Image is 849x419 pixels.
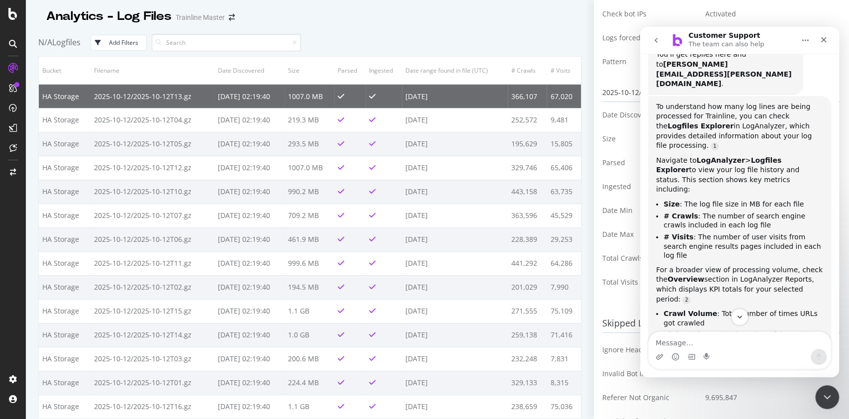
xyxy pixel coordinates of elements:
[16,238,183,277] div: For a broader view of processing volume, check the section in LogAnalyzer Reports, which displays...
[547,180,581,204] td: 63,735
[547,299,581,323] td: 75,109
[547,371,581,395] td: 8,315
[91,275,214,299] td: 2025-10-12/2025-10-12T02.gz
[16,75,183,124] div: To understand how many log lines are being processed for Trainline, you can check the in LogAnaly...
[71,115,79,123] a: Source reference 9276137:
[602,362,697,386] td: Invalid Bot IP
[214,371,284,395] td: [DATE] 02:19:40
[214,395,284,419] td: [DATE] 02:19:40
[91,395,214,419] td: 2025-10-12/2025-10-12T16.gz
[602,338,697,362] td: Ignore Header Line
[91,84,214,108] td: 2025-10-12/2025-10-12T13.gz
[284,323,334,347] td: 1.0 GB
[39,323,91,347] td: HA Storage
[602,222,697,246] td: Date Max
[91,180,214,204] td: 2025-10-12/2025-10-12T10.gz
[39,371,91,395] td: HA Storage
[214,251,284,275] td: [DATE] 02:19:40
[508,57,547,84] th: # Crawls
[547,251,581,275] td: 64,286
[547,347,581,371] td: 7,831
[602,127,697,151] td: Size
[402,251,508,275] td: [DATE]
[284,108,334,132] td: 219.3 MB
[214,108,284,132] td: [DATE] 02:19:40
[214,180,284,204] td: [DATE] 02:19:40
[39,156,91,180] td: HA Storage
[176,12,225,22] div: Trainline Master
[23,303,183,321] li: : Total number of times URLs received user visits
[284,132,334,156] td: 293.5 MB
[547,227,581,251] td: 29,253
[602,270,697,294] td: Total Visits
[334,57,366,84] th: Parsed
[91,35,147,51] button: Add Filters
[602,103,697,127] td: Date Discovered
[23,185,183,203] li: : The number of search engine crawls included in each log file
[402,371,508,395] td: [DATE]
[91,57,214,84] th: Filename
[602,314,841,333] h3: Skipped Lines
[23,304,77,312] b: Visits Volume
[91,156,214,180] td: 2025-10-12/2025-10-12T12.gz
[39,227,91,251] td: HA Storage
[602,26,697,50] td: Logs forced to HTTPS
[508,323,547,347] td: 259,138
[402,347,508,371] td: [DATE]
[547,275,581,299] td: 7,990
[39,180,91,204] td: HA Storage
[27,248,64,256] b: Overview
[698,2,841,26] td: Activated
[38,37,52,48] span: N/A
[640,27,839,377] iframe: Intercom live chat
[214,204,284,227] td: [DATE] 02:19:40
[91,204,214,227] td: 2025-10-12/2025-10-12T07.gz
[152,34,301,51] input: Search
[284,275,334,299] td: 194.5 MB
[602,175,697,199] td: Ingested
[214,84,284,108] td: [DATE] 02:19:40
[27,95,94,103] b: Logfiles Explorer
[91,108,214,132] td: 2025-10-12/2025-10-12T04.gz
[508,132,547,156] td: 195,629
[508,275,547,299] td: 201,029
[547,156,581,180] td: 65,406
[547,132,581,156] td: 15,805
[402,323,508,347] td: [DATE]
[705,393,737,403] span: 9,695,847
[91,282,108,299] button: Scroll to bottom
[39,299,91,323] td: HA Storage
[508,347,547,371] td: 232,248
[229,14,235,21] div: arrow-right-arrow-left
[284,156,334,180] td: 1007.0 MB
[547,84,581,108] td: 67,020
[16,129,183,168] div: Navigate to > to view your log file history and status. This section shows key metrics including:
[109,38,138,47] div: Add Filters
[214,227,284,251] td: [DATE] 02:19:40
[91,227,214,251] td: 2025-10-12/2025-10-12T06.gz
[284,84,334,108] td: 1007.0 MB
[284,204,334,227] td: 709.2 MB
[602,2,697,26] td: Check bot IPs
[39,347,91,371] td: HA Storage
[402,395,508,419] td: [DATE]
[284,395,334,419] td: 1.1 GB
[284,227,334,251] td: 461.9 MB
[91,251,214,275] td: 2025-10-12/2025-10-12T11.gz
[39,251,91,275] td: HA Storage
[91,132,214,156] td: 2025-10-12/2025-10-12T05.gz
[402,227,508,251] td: [DATE]
[508,395,547,419] td: 238,659
[47,326,55,334] button: Gif picker
[602,50,697,74] td: Pattern
[284,371,334,395] td: 224.4 MB
[16,33,151,61] b: [PERSON_NAME][EMAIL_ADDRESS][PERSON_NAME][DOMAIN_NAME]
[16,3,155,62] div: The team will get back to you on this. Our usual reply time is under 1 hour. You'll get replies h...
[508,204,547,227] td: 363,596
[402,180,508,204] td: [DATE]
[15,326,23,334] button: Upload attachment
[23,206,53,214] b: # Visits
[815,385,839,409] iframe: Intercom live chat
